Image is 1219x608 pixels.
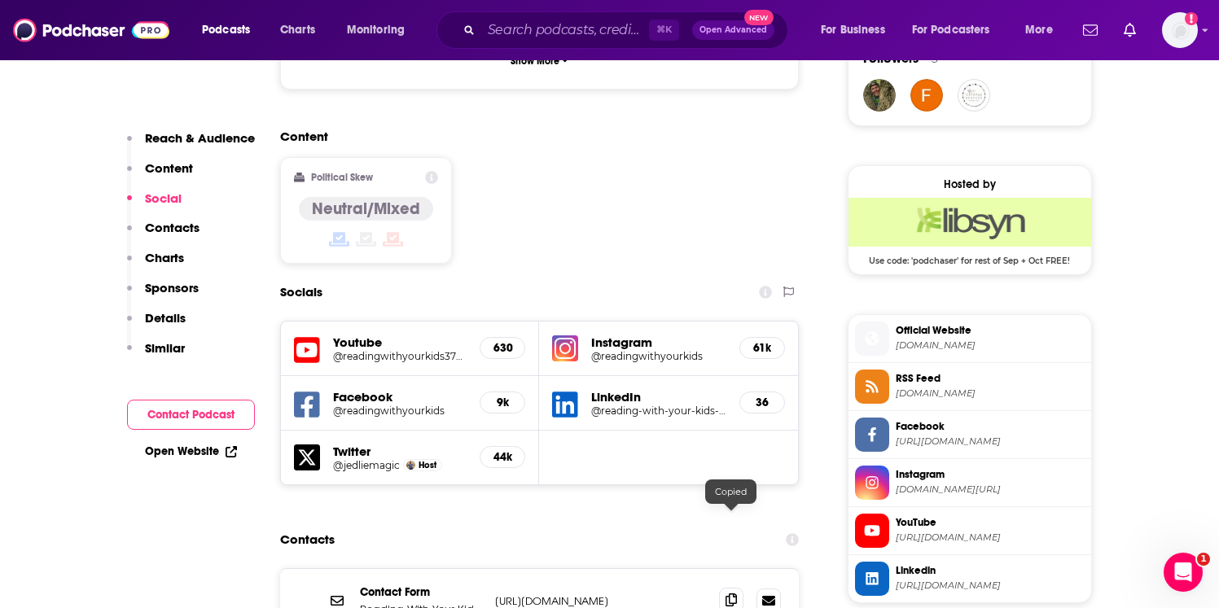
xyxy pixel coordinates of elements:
[848,177,1091,191] div: Hosted by
[333,459,400,471] a: @jedliemagic
[1164,553,1203,592] iframe: Intercom live chat
[848,247,1091,266] span: Use code: 'podchaser' for rest of Sep + Oct FREE!
[127,130,255,160] button: Reach & Audience
[280,277,322,308] h2: Socials
[896,563,1085,578] span: Linkedin
[127,340,185,370] button: Similar
[333,350,467,362] a: @readingwithyourkids3756
[270,17,325,43] a: Charts
[1197,553,1210,566] span: 1
[280,19,315,42] span: Charts
[552,335,578,361] img: iconImage
[127,250,184,280] button: Charts
[896,323,1085,338] span: Official Website
[481,17,649,43] input: Search podcasts, credits, & more...
[145,250,184,265] p: Charts
[855,321,1085,356] a: Official Website[DOMAIN_NAME]
[896,371,1085,386] span: RSS Feed
[493,396,511,409] h5: 9k
[896,419,1085,434] span: Facebook
[863,79,896,112] img: Jedlie
[912,19,990,42] span: For Podcasters
[406,461,415,470] img: Jed Doherty
[145,190,182,206] p: Social
[145,444,237,458] a: Open Website
[1014,17,1073,43] button: open menu
[1162,12,1198,48] span: Logged in as EllaRoseMurphy
[145,340,185,356] p: Similar
[127,220,200,250] button: Contacts
[855,370,1085,404] a: RSS Feed[DOMAIN_NAME]
[848,198,1091,247] img: Libsyn Deal: Use code: 'podchaser' for rest of Sep + Oct FREE!
[127,280,199,310] button: Sponsors
[145,280,199,295] p: Sponsors
[753,341,771,355] h5: 61k
[896,531,1085,544] span: https://www.youtube.com/@readingwithyourkids3756
[591,405,726,417] a: @reading-with-your-kids-podcast
[202,19,250,42] span: Podcasts
[294,46,786,76] button: Show More
[1162,12,1198,48] button: Show profile menu
[280,129,787,144] h2: Content
[699,26,767,34] span: Open Advanced
[591,350,726,362] h5: @readingwithyourkids
[127,160,193,190] button: Content
[347,19,405,42] span: Monitoring
[127,400,255,430] button: Contact Podcast
[1117,16,1142,44] a: Show notifications dropdown
[591,389,726,405] h5: LinkedIn
[145,130,255,146] p: Reach & Audience
[145,160,193,176] p: Content
[821,19,885,42] span: For Business
[896,435,1085,448] span: https://www.facebook.com/readingwithyourkids
[13,15,169,46] a: Podchaser - Follow, Share and Rate Podcasts
[855,562,1085,596] a: Linkedin[URL][DOMAIN_NAME]
[333,389,467,405] h5: Facebook
[127,310,186,340] button: Details
[809,17,905,43] button: open menu
[1025,19,1053,42] span: More
[145,310,186,326] p: Details
[495,594,707,608] p: [URL][DOMAIN_NAME]
[333,335,467,350] h5: Youtube
[753,396,771,409] h5: 36
[910,79,943,112] img: folikmia
[191,17,271,43] button: open menu
[1076,16,1104,44] a: Show notifications dropdown
[901,17,1014,43] button: open menu
[452,11,804,49] div: Search podcasts, credits, & more...
[419,460,436,470] span: Host
[333,444,467,459] h5: Twitter
[896,580,1085,592] span: https://www.linkedin.com/company/reading-with-your-kids-podcast
[333,405,467,417] a: @readingwithyourkids
[311,172,373,183] h2: Political Skew
[1185,12,1198,25] svg: Email not verified
[493,341,511,355] h5: 630
[848,198,1091,265] a: Libsyn Deal: Use code: 'podchaser' for rest of Sep + Oct FREE!
[855,418,1085,452] a: Facebook[URL][DOMAIN_NAME]
[896,515,1085,530] span: YouTube
[280,524,335,555] h2: Contacts
[855,466,1085,500] a: Instagram[DOMAIN_NAME][URL]
[145,220,200,235] p: Contacts
[511,55,559,67] p: Show More
[896,483,1085,496] span: instagram.com/readingwithyourkids
[896,339,1085,352] span: readingwithyourkids.libsyn.com
[649,20,679,41] span: ⌘ K
[855,514,1085,548] a: YouTube[URL][DOMAIN_NAME]
[744,10,774,25] span: New
[958,79,990,112] img: quin
[705,479,756,504] div: Copied
[312,199,420,219] h4: Neutral/Mixed
[1162,12,1198,48] img: User Profile
[692,20,774,40] button: Open AdvancedNew
[896,467,1085,482] span: Instagram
